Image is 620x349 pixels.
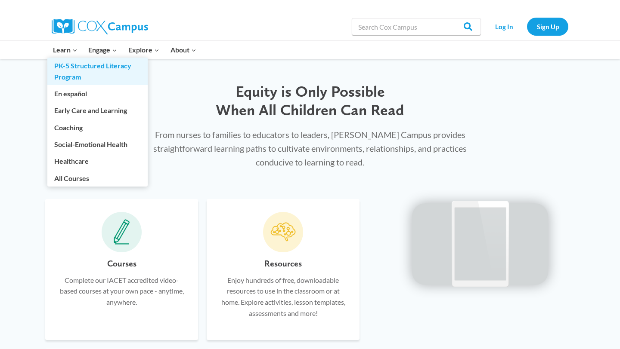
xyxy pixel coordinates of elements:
img: Cox Campus [52,19,148,34]
a: Healthcare [47,153,148,169]
button: Child menu of Explore [123,41,165,59]
a: Log In [485,18,523,35]
p: Enjoy hundreds of free, downloadable resources to use in the classroom or at home. Explore activi... [220,275,347,318]
button: Child menu of Learn [47,41,83,59]
a: Sign Up [527,18,568,35]
h6: Resources [264,257,302,270]
nav: Primary Navigation [47,41,201,59]
nav: Secondary Navigation [485,18,568,35]
a: En español [47,86,148,102]
input: Search Cox Campus [352,18,481,35]
p: From nurses to families to educators to leaders, [PERSON_NAME] Campus provides straightforward le... [143,128,477,169]
a: PK-5 Structured Literacy Program [47,58,148,85]
a: Coaching [47,119,148,135]
a: Early Care and Learning [47,102,148,119]
p: Complete our IACET accredited video-based courses at your own pace - anytime, anywhere. [58,275,185,308]
button: Child menu of About [165,41,202,59]
span: Equity is Only Possible When All Children Can Read [216,82,404,119]
button: Child menu of Engage [83,41,123,59]
a: Social-Emotional Health [47,136,148,153]
a: All Courses [47,170,148,186]
h6: Courses [107,257,136,270]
